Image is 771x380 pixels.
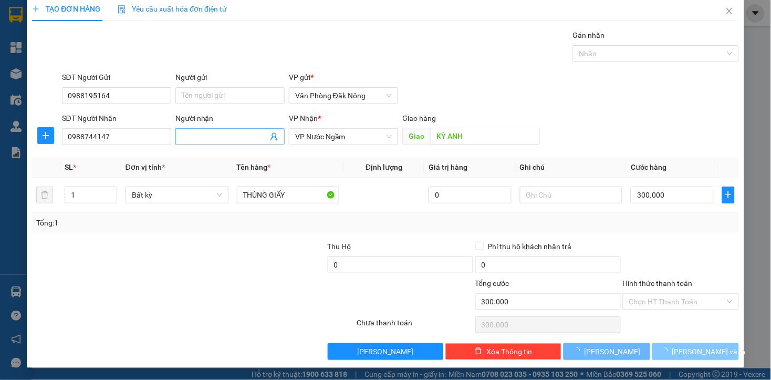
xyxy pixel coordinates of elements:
[289,114,318,122] span: VP Nhận
[32,5,100,13] span: TẠO ĐƠN HÀNG
[6,75,85,93] h2: BLEDMXGU
[132,187,222,203] span: Bất kỳ
[237,187,340,203] input: VD: Bàn, Ghế
[631,163,666,171] span: Cước hàng
[564,343,650,360] button: [PERSON_NAME]
[328,343,444,360] button: [PERSON_NAME]
[430,128,540,145] input: Dọc đường
[175,71,285,83] div: Người gửi
[295,129,392,145] span: VP Nước Ngầm
[289,71,398,83] div: VP gửi
[429,163,467,171] span: Giá trị hàng
[62,71,171,83] div: SĐT Người Gửi
[36,187,53,203] button: delete
[328,242,351,251] span: Thu Hộ
[62,112,171,124] div: SĐT Người Nhận
[722,187,735,203] button: plus
[475,279,509,287] span: Tổng cước
[484,241,576,252] span: Phí thu hộ khách nhận trả
[295,88,392,104] span: Văn Phòng Đăk Nông
[356,317,474,335] div: Chưa thanh toán
[36,217,298,229] div: Tổng: 1
[520,187,623,203] input: Ghi Chú
[237,163,271,171] span: Tên hàng
[175,112,285,124] div: Người nhận
[270,132,278,141] span: user-add
[118,5,126,14] img: icon
[723,191,734,199] span: plus
[725,7,734,15] span: close
[573,347,585,355] span: loading
[572,31,605,39] label: Gán nhãn
[672,346,746,357] span: [PERSON_NAME] và In
[55,75,194,148] h1: Giao dọc đường
[585,346,641,357] span: [PERSON_NAME]
[118,5,227,13] span: Yêu cầu xuất hóa đơn điện tử
[358,346,414,357] span: [PERSON_NAME]
[486,346,532,357] span: Xóa Thông tin
[38,131,54,140] span: plus
[652,343,739,360] button: [PERSON_NAME] và In
[366,163,402,171] span: Định lượng
[402,114,436,122] span: Giao hàng
[445,343,561,360] button: deleteXóa Thông tin
[139,8,254,26] b: [DOMAIN_NAME]
[429,187,511,203] input: 0
[516,157,627,178] th: Ghi chú
[6,16,37,68] img: logo.jpg
[65,163,73,171] span: SL
[402,128,430,145] span: Giao
[42,8,95,72] b: Nhà xe Thiên Trung
[661,347,672,355] span: loading
[126,163,165,171] span: Đơn vị tính
[37,127,54,144] button: plus
[32,5,39,13] span: plus
[623,279,693,287] label: Hình thức thanh toán
[475,347,482,356] span: delete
